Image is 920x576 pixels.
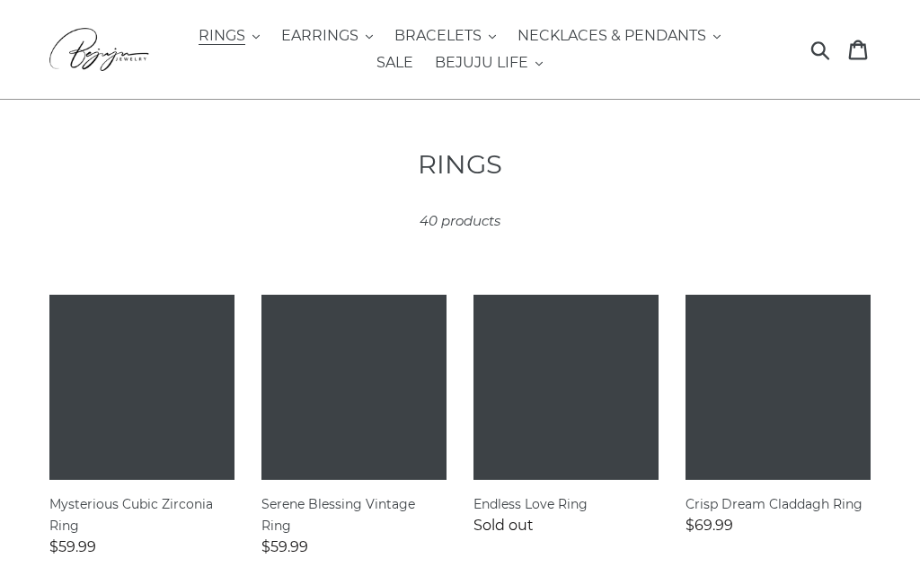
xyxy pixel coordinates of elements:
img: Bejuju [49,28,164,72]
span: EARRINGS [281,27,358,45]
span: BEJUJU LIFE [435,54,528,72]
button: RINGS [190,22,269,49]
button: BRACELETS [385,22,505,49]
span: NECKLACES & PENDANTS [517,27,706,45]
a: SALE [367,49,422,76]
span: RINGS [418,148,502,180]
span: 40 products [420,212,500,229]
button: BEJUJU LIFE [426,49,552,76]
button: EARRINGS [272,22,382,49]
span: BRACELETS [394,27,482,45]
span: SALE [376,54,413,72]
span: RINGS [199,27,245,45]
button: NECKLACES & PENDANTS [509,22,730,49]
